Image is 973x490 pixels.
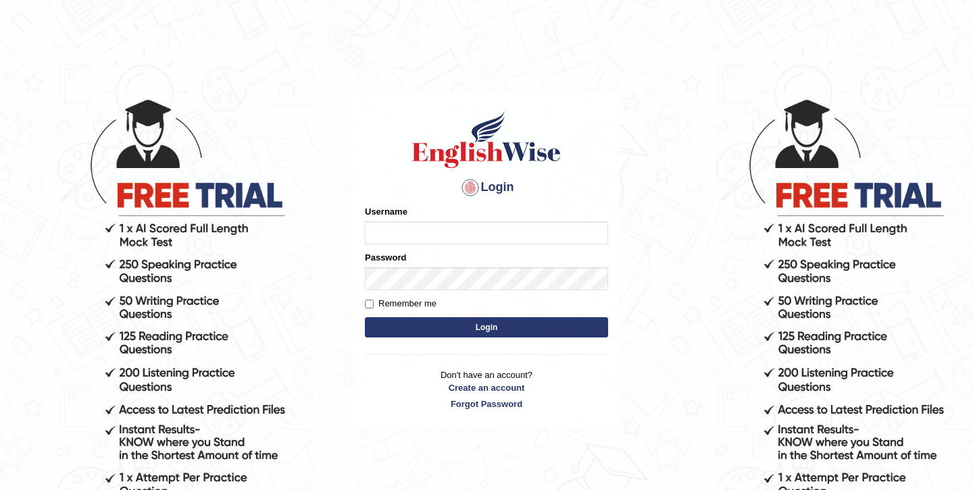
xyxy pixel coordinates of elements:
h4: Login [365,177,608,198]
button: Login [365,317,608,337]
label: Remember me [365,297,436,310]
a: Forgot Password [365,398,608,410]
label: Username [365,205,407,218]
p: Don't have an account? [365,369,608,410]
label: Password [365,251,406,264]
input: Remember me [365,300,374,308]
img: Logo of English Wise sign in for intelligent practice with AI [409,109,564,170]
a: Create an account [365,381,608,394]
